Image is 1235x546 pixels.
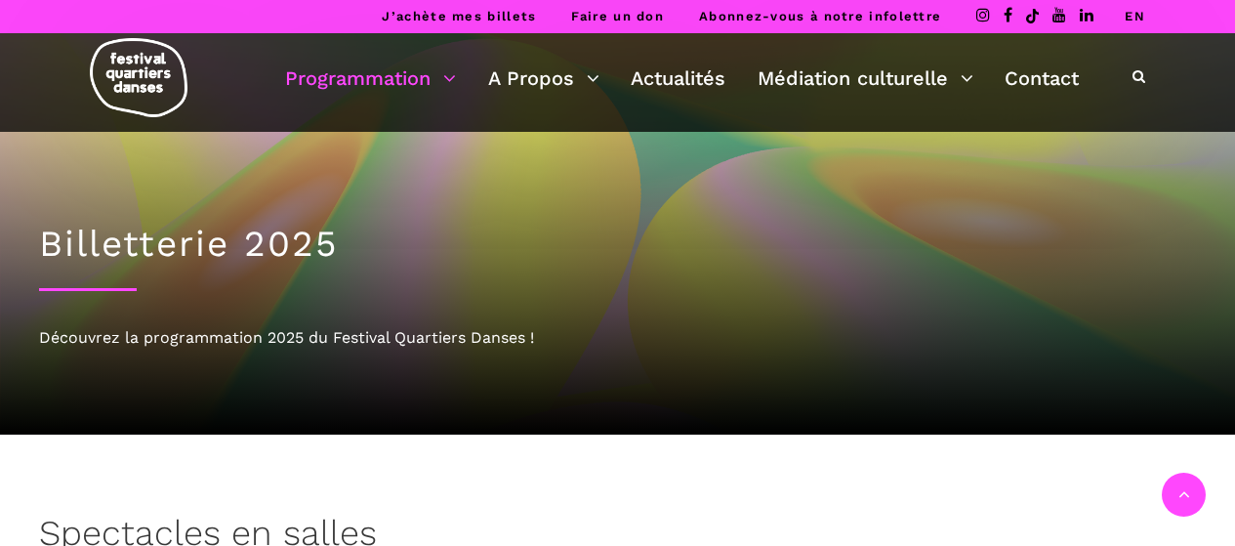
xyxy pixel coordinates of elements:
[758,62,973,95] a: Médiation culturelle
[488,62,599,95] a: A Propos
[631,62,725,95] a: Actualités
[699,9,941,23] a: Abonnez-vous à notre infolettre
[1005,62,1079,95] a: Contact
[39,223,1196,266] h1: Billetterie 2025
[285,62,456,95] a: Programmation
[90,38,187,117] img: logo-fqd-med
[39,325,1196,351] div: Découvrez la programmation 2025 du Festival Quartiers Danses !
[1125,9,1145,23] a: EN
[382,9,536,23] a: J’achète mes billets
[571,9,664,23] a: Faire un don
